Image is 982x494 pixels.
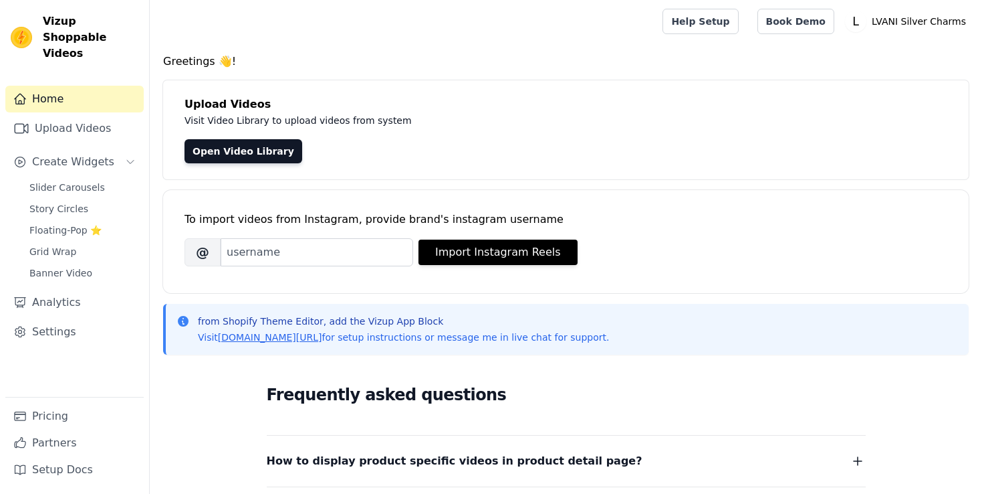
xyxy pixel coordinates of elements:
[267,452,866,471] button: How to display product specific videos in product detail page?
[29,266,92,280] span: Banner Video
[5,319,144,345] a: Settings
[185,139,302,163] a: Open Video Library
[29,245,76,258] span: Grid Wrap
[662,9,738,34] a: Help Setup
[221,238,413,266] input: username
[5,430,144,457] a: Partners
[185,238,221,266] span: @
[32,154,114,170] span: Create Widgets
[21,264,144,282] a: Banner Video
[218,332,322,343] a: [DOMAIN_NAME][URL]
[5,149,144,175] button: Create Widgets
[21,199,144,218] a: Story Circles
[198,331,609,344] p: Visit for setup instructions or message me in live chat for support.
[267,452,642,471] span: How to display product specific videos in product detail page?
[29,224,102,237] span: Floating-Pop ⭐
[21,221,144,240] a: Floating-Pop ⭐
[5,86,144,112] a: Home
[185,112,783,129] p: Visit Video Library to upload videos from system
[267,382,866,408] h2: Frequently asked questions
[21,178,144,197] a: Slider Carousels
[5,115,144,142] a: Upload Videos
[185,96,947,112] h4: Upload Videos
[418,240,578,265] button: Import Instagram Reels
[185,212,947,228] div: To import videos from Instagram, provide brand's instagram username
[163,54,969,70] h4: Greetings 👋!
[845,9,971,33] button: L LVANI Silver Charms
[5,289,144,316] a: Analytics
[11,27,32,48] img: Vizup
[43,13,138,62] span: Vizup Shoppable Videos
[29,202,88,216] span: Story Circles
[866,9,971,33] p: LVANI Silver Charms
[29,181,105,194] span: Slider Carousels
[5,457,144,483] a: Setup Docs
[852,15,859,28] text: L
[21,242,144,261] a: Grid Wrap
[5,403,144,430] a: Pricing
[198,315,609,328] p: from Shopify Theme Editor, add the Vizup App Block
[757,9,834,34] a: Book Demo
